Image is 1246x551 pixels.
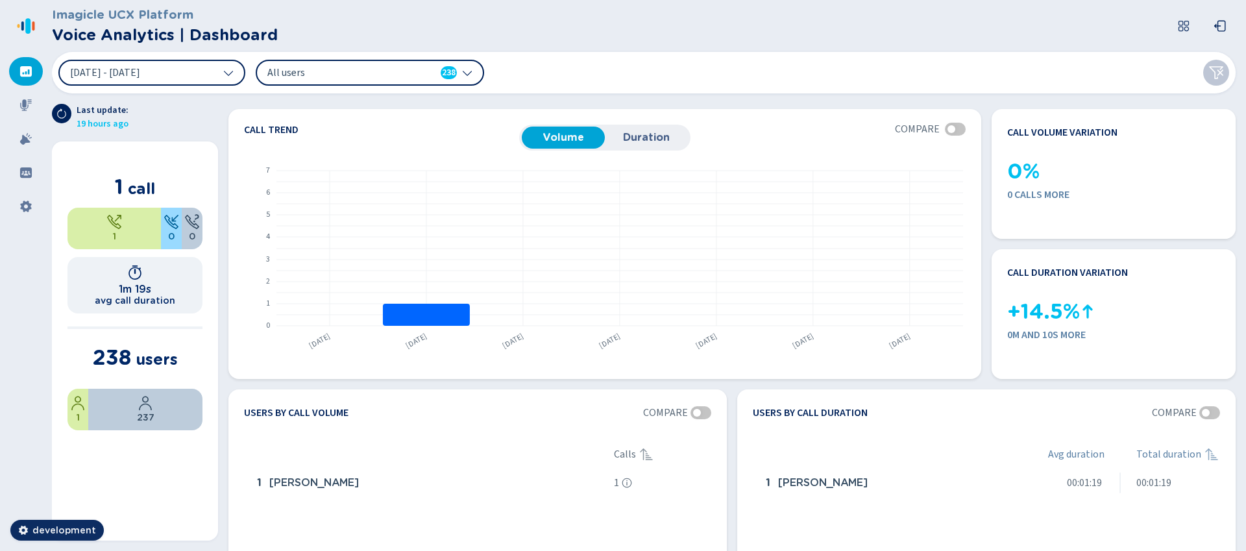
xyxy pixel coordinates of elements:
[610,132,683,143] span: Duration
[790,331,816,352] text: [DATE]
[1007,125,1118,140] h4: Call volume variation
[223,67,234,78] svg: chevron-down
[184,214,200,230] svg: unknown-call
[19,132,32,145] svg: alarm-filled
[1007,265,1128,280] h4: Call duration variation
[1214,19,1227,32] svg: box-arrow-left
[1204,447,1219,462] div: Sorted ascending, click to sort descending
[19,99,32,112] svg: mic-fill
[766,475,770,491] span: 1
[895,121,940,137] span: Compare
[77,411,80,424] span: 1
[77,117,128,131] span: 19 hours ago
[52,23,278,47] h2: Voice Analytics | Dashboard
[67,208,161,249] div: 100%
[127,265,143,280] svg: timer
[1067,475,1102,491] span: 00:01:19
[404,331,429,352] text: [DATE]
[462,67,472,78] svg: chevron-down
[56,108,67,119] svg: arrow-clockwise
[1208,65,1224,80] svg: funnel-disabled
[19,166,32,179] svg: groups-filled
[19,65,32,78] svg: dashboard-filled
[32,524,96,537] span: development
[67,389,88,430] div: 0.42%
[500,331,526,352] text: [DATE]
[9,57,43,86] div: Dashboard
[1048,447,1105,462] span: Avg duration
[9,125,43,153] div: Alarms
[614,447,636,462] span: Calls
[106,214,122,230] svg: telephone-outbound
[1007,296,1080,327] span: +14.5%
[115,174,123,199] span: 1
[1203,60,1229,86] button: Clear filters
[189,230,195,243] span: 0
[161,208,182,249] div: 0%
[257,475,262,491] span: 1
[694,331,719,352] text: [DATE]
[182,208,202,249] div: 0%
[9,158,43,187] div: Groups
[70,395,86,411] svg: user-profile
[597,331,622,352] text: [DATE]
[58,60,245,86] button: [DATE] - [DATE]
[1136,447,1201,462] span: Total duration
[113,230,116,243] span: 1
[164,214,179,230] svg: telephone-inbound
[93,345,131,370] span: 238
[77,104,128,117] span: Last update:
[138,395,153,411] svg: user-profile
[1080,304,1095,319] svg: kpi-up
[1007,187,1220,202] span: 0 calls more
[522,127,605,149] button: Volume
[70,67,140,78] span: [DATE] - [DATE]
[753,405,868,421] h4: Users by call duration
[605,127,688,149] button: Duration
[266,254,270,265] text: 3
[622,478,632,488] svg: info-circle
[778,475,868,491] span: [PERSON_NAME]
[307,331,332,352] text: [DATE]
[136,350,178,369] span: users
[168,230,175,243] span: 0
[266,232,270,243] text: 4
[10,520,104,541] button: development
[266,299,270,310] text: 1
[9,91,43,119] div: Recordings
[266,276,270,288] text: 2
[269,475,359,491] span: [PERSON_NAME]
[128,179,155,198] span: call
[244,405,348,421] h4: Users by call volume
[1136,447,1221,462] div: Total duration
[52,5,278,23] h3: Imagicle UCX Platform
[887,331,912,352] text: [DATE]
[267,66,417,80] span: All users
[1152,405,1197,421] span: Compare
[614,475,619,491] span: 1
[527,132,600,143] span: Volume
[643,405,688,421] span: Compare
[1204,447,1219,462] svg: sortAscending
[252,470,609,496] div: Stefano PalliccaSync
[1007,327,1220,343] span: 0m and 10s more
[1007,156,1040,187] span: 0%
[9,192,43,221] div: Settings
[1136,475,1171,491] span: 00:01:19
[266,165,270,177] text: 7
[95,295,175,306] h2: avg call duration
[761,470,1016,496] div: Stefano PalliccaSync
[266,321,270,332] text: 0
[266,210,270,221] text: 5
[614,447,711,462] div: Calls
[442,66,456,79] span: 238
[266,188,270,199] text: 6
[639,447,654,462] svg: sortAscending
[244,125,519,135] h4: Call trend
[119,283,151,295] h1: 1m 19s
[137,411,154,424] span: 237
[88,389,202,430] div: 99.58%
[639,447,654,462] div: Sorted ascending, click to sort descending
